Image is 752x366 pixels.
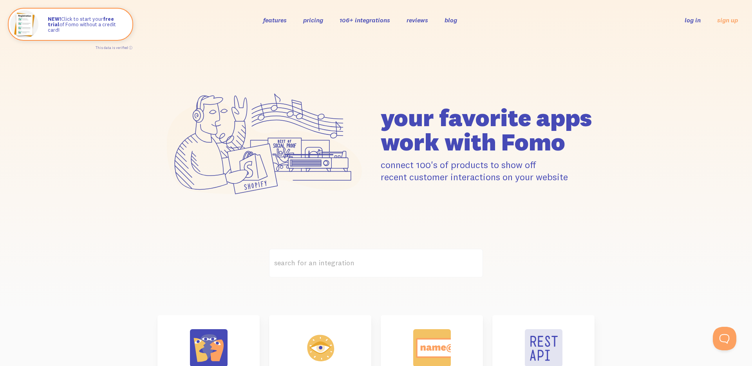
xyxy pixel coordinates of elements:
[713,327,736,350] iframe: Help Scout Beacon - Open
[685,16,701,24] a: log in
[263,16,287,24] a: features
[381,159,595,183] p: connect 100's of products to show off recent customer interactions on your website
[48,16,114,27] strong: free trial
[269,249,483,277] label: search for an integration
[717,16,738,24] a: sign up
[407,16,428,24] a: reviews
[303,16,323,24] a: pricing
[10,10,38,38] img: Fomo
[96,45,132,50] a: This data is verified ⓘ
[445,16,457,24] a: blog
[48,16,61,22] strong: NEW!
[340,16,390,24] a: 106+ integrations
[48,16,125,33] p: Click to start your of Fomo without a credit card!
[381,105,595,154] h1: your favorite apps work with Fomo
